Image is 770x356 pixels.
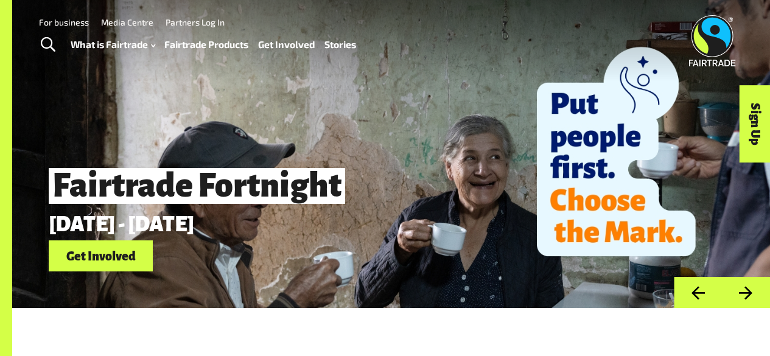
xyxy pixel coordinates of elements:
button: Next [722,277,770,308]
a: Partners Log In [166,17,225,27]
a: Stories [324,36,356,53]
a: Get Involved [258,36,315,53]
a: Get Involved [49,240,153,271]
a: Fairtrade Products [164,36,248,53]
img: Fairtrade Australia New Zealand logo [689,15,736,66]
p: [DATE] - [DATE] [49,213,617,236]
a: For business [39,17,89,27]
a: What is Fairtrade [71,36,155,53]
a: Toggle Search [33,30,63,60]
button: Previous [674,277,722,308]
span: Fairtrade Fortnight [49,168,345,204]
a: Media Centre [101,17,153,27]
